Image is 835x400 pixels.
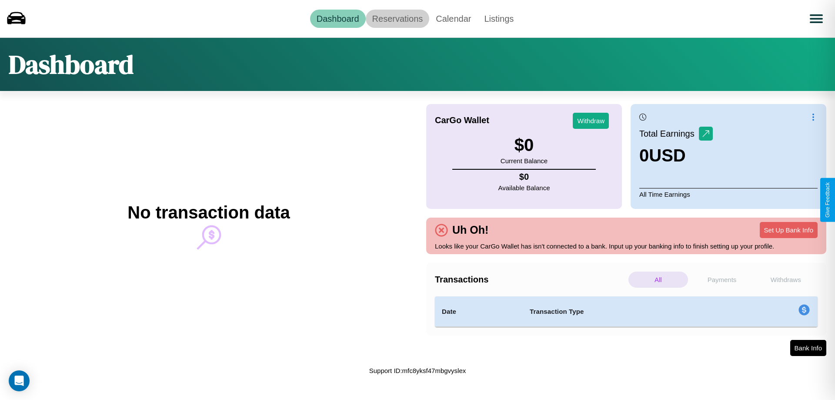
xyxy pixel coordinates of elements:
p: Current Balance [501,155,548,167]
h4: $ 0 [498,172,550,182]
div: Open Intercom Messenger [9,370,30,391]
div: Give Feedback [825,182,831,218]
a: Dashboard [310,10,366,28]
button: Set Up Bank Info [760,222,818,238]
button: Open menu [804,7,828,31]
p: Total Earnings [639,126,699,141]
p: Available Balance [498,182,550,194]
h2: No transaction data [127,203,290,222]
h4: Transaction Type [530,306,727,317]
p: All [628,272,688,288]
table: simple table [435,296,818,327]
p: All Time Earnings [639,188,818,200]
button: Bank Info [790,340,826,356]
a: Reservations [366,10,430,28]
a: Listings [478,10,520,28]
h4: Transactions [435,275,626,285]
p: Support ID: mfc8yksf47mbgvyslex [369,365,466,376]
p: Looks like your CarGo Wallet has isn't connected to a bank. Input up your banking info to finish ... [435,240,818,252]
a: Calendar [429,10,478,28]
h4: Uh Oh! [448,224,493,236]
h3: 0 USD [639,146,713,165]
h4: CarGo Wallet [435,115,489,125]
button: Withdraw [573,113,609,129]
h4: Date [442,306,516,317]
h3: $ 0 [501,135,548,155]
p: Payments [692,272,752,288]
h1: Dashboard [9,47,134,82]
p: Withdraws [756,272,815,288]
